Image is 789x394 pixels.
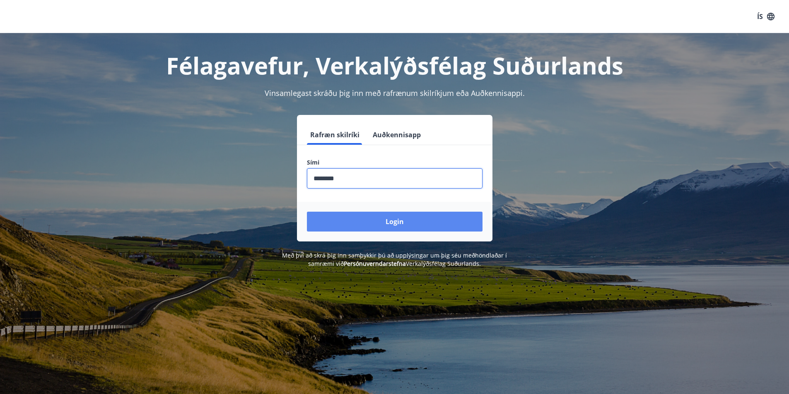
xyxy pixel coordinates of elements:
[753,9,779,24] button: ÍS
[307,212,483,232] button: Login
[265,88,525,98] span: Vinsamlegast skráðu þig inn með rafrænum skilríkjum eða Auðkennisappi.
[344,260,406,267] a: Persónuverndarstefna
[106,50,683,81] h1: Félagavefur, Verkalýðsfélag Suðurlands
[369,125,424,145] button: Auðkennisapp
[307,125,363,145] button: Rafræn skilríki
[307,158,483,167] label: Sími
[282,251,507,267] span: Með því að skrá þig inn samþykkir þú að upplýsingar um þig séu meðhöndlaðar í samræmi við Verkalý...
